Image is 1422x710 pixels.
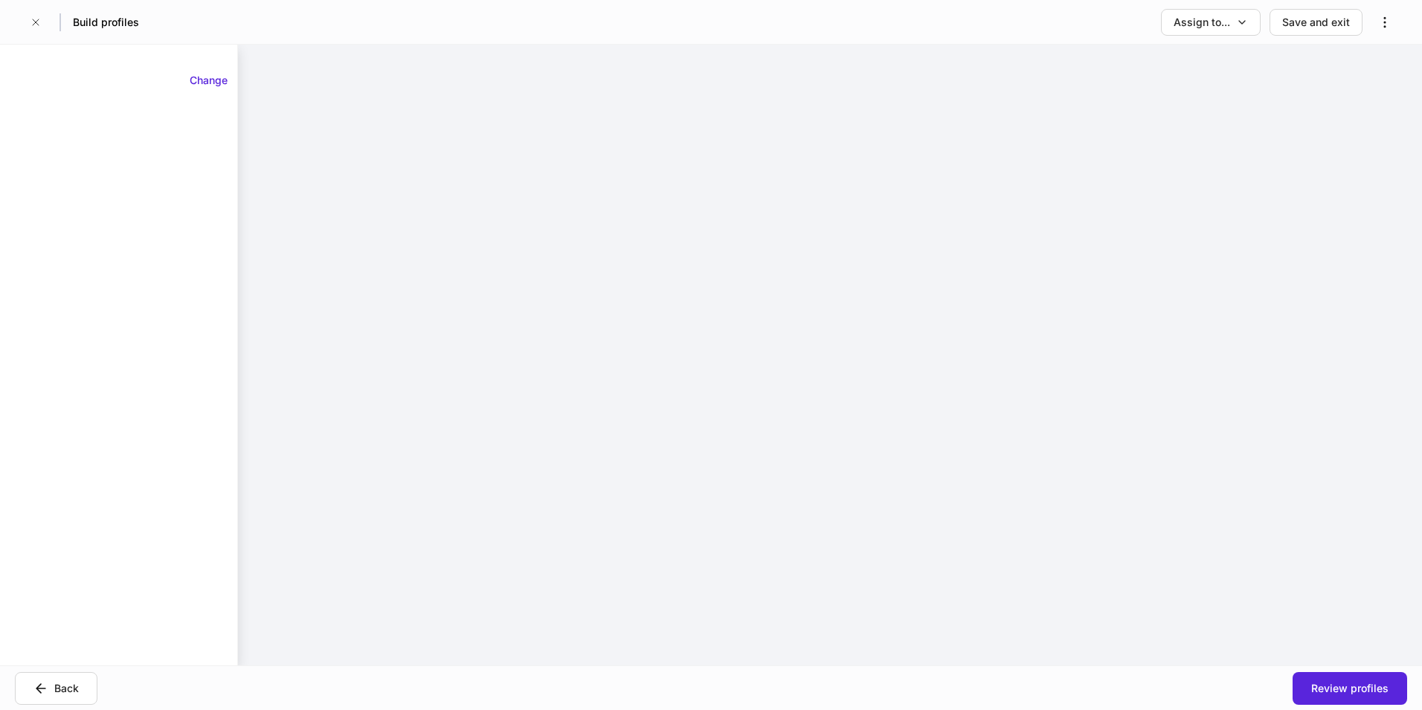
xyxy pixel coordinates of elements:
button: Review profiles [1293,672,1407,705]
button: Change [180,68,237,92]
div: Back [54,681,79,696]
div: Save and exit [1282,15,1350,30]
div: Assign to... [1174,15,1230,30]
button: Back [15,672,97,705]
button: Save and exit [1270,9,1363,36]
h5: Build profiles [73,15,139,30]
button: Assign to... [1161,9,1261,36]
div: Change [190,73,228,88]
div: Review profiles [1311,681,1389,696]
